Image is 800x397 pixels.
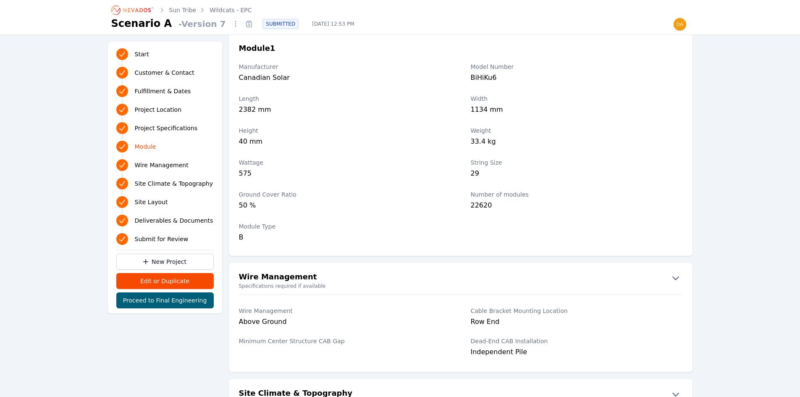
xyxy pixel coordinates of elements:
[135,142,156,151] span: Module
[116,47,214,247] nav: Progress
[262,19,299,29] div: SUBMITTED
[135,216,213,225] span: Deliverables & Documents
[135,68,194,77] span: Customer & Contact
[471,307,682,315] label: Cable Bracket Mounting Location
[305,21,361,27] span: [DATE] 12:53 PM
[135,124,198,132] span: Project Specifications
[471,137,682,148] div: 33.4 kg
[135,105,182,114] span: Project Location
[135,50,149,58] span: Start
[111,17,172,30] h1: Scenario A
[116,292,214,308] button: Proceed to Final Engineering
[135,179,213,188] span: Site Climate & Topography
[239,137,451,148] div: 40 mm
[229,283,692,289] small: Specifications required if available
[471,158,682,167] label: String Size
[239,168,451,180] div: 575
[135,198,168,206] span: Site Layout
[471,126,682,135] label: Weight
[239,337,451,345] label: Minimum Center Structure CAB Gap
[471,200,682,212] div: 22620
[135,161,189,169] span: Wire Management
[116,254,214,270] a: New Project
[471,63,682,71] label: Model Number
[239,232,451,242] div: B
[239,200,451,212] div: 50 %
[239,63,451,71] label: Manufacturer
[471,95,682,103] label: Width
[471,337,682,345] label: Dead-End CAB Installation
[229,271,692,284] button: Wire Management
[135,87,191,95] span: Fulfillment & Dates
[239,317,451,327] div: Above Ground
[239,105,451,116] div: 2382 mm
[471,168,682,180] div: 29
[169,6,197,14] a: Sun Tribe
[673,18,687,31] img: daniel@nevados.solar
[210,6,252,14] a: Wildcats - EPC
[175,18,229,30] span: - Version 7
[239,222,451,231] label: Module Type
[239,158,451,167] label: Wattage
[239,95,451,103] label: Length
[239,126,451,135] label: Height
[239,190,451,199] label: Ground Cover Ratio
[239,73,451,84] div: Canadian Solar
[471,317,682,327] div: Row End
[239,42,275,54] h3: Module 1
[239,307,451,315] label: Wire Management
[116,273,214,289] button: Edit or Duplicate
[135,235,189,243] span: Submit for Review
[471,190,682,199] label: Number of modules
[471,105,682,116] div: 1134 mm
[471,347,682,357] div: Independent Pile
[239,271,317,284] h2: Wire Management
[111,3,252,17] nav: Breadcrumb
[471,73,682,84] div: BiHiKu6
